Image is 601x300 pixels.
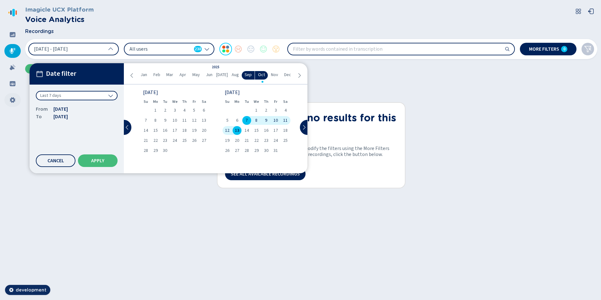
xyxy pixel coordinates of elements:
[225,148,229,153] span: 26
[255,118,257,123] span: 8
[180,126,190,135] div: Thu Sep 18 2025
[273,128,278,133] span: 17
[225,138,229,143] span: 19
[25,14,94,25] h2: Voice Analytics
[264,99,268,104] abbr: Thursday
[16,287,47,293] span: development
[141,146,151,155] div: Sun Sep 28 2025
[164,108,166,113] span: 2
[199,126,209,135] div: Sat Sep 20 2025
[170,126,180,135] div: Wed Sep 17 2025
[232,146,242,155] div: Mon Oct 27 2025
[170,116,180,125] div: Wed Sep 10 2025
[4,77,21,91] div: Groups
[189,116,199,125] div: Fri Sep 12 2025
[584,45,592,53] svg: funnel-disabled
[179,72,186,78] span: Apr
[251,126,261,135] div: Wed Oct 15 2025
[202,128,206,133] span: 20
[283,128,288,133] span: 18
[53,105,68,113] span: [DATE]
[151,116,160,125] div: Mon Sep 08 2025
[36,70,43,78] svg: calendar
[204,47,209,52] svg: chevron-down
[182,138,187,143] span: 25
[160,106,170,115] div: Tue Sep 02 2025
[192,118,196,123] span: 12
[273,148,278,153] span: 31
[193,108,195,113] span: 5
[153,138,158,143] span: 22
[234,99,240,104] abbr: Monday
[173,118,177,123] span: 10
[25,5,94,14] h3: Imagicle UCX Platform
[251,116,261,125] div: Wed Oct 08 2025
[245,148,249,153] span: 28
[47,158,64,163] span: Cancel
[245,138,249,143] span: 21
[160,146,170,155] div: Tue Sep 30 2025
[144,148,148,153] span: 28
[143,90,207,95] div: [DATE]
[202,138,206,143] span: 27
[180,116,190,125] div: Thu Sep 11 2025
[588,8,594,14] svg: box-arrow-left
[130,46,191,53] span: All users
[182,118,187,123] span: 11
[174,108,176,113] span: 3
[271,136,281,145] div: Fri Oct 24 2025
[163,99,167,104] abbr: Tuesday
[202,118,206,123] span: 13
[160,126,170,135] div: Tue Sep 16 2025
[254,128,259,133] span: 15
[236,118,238,123] span: 6
[235,128,239,133] span: 13
[232,72,239,78] span: Aug
[265,108,267,113] span: 2
[223,116,232,125] div: Sun Oct 05 2025
[163,138,167,143] span: 23
[180,136,190,145] div: Thu Sep 25 2025
[245,99,249,104] abbr: Tuesday
[261,146,271,155] div: Thu Oct 30 2025
[202,99,206,104] abbr: Saturday
[283,99,288,104] abbr: Saturday
[141,126,151,135] div: Sun Sep 14 2025
[164,118,166,123] span: 9
[242,126,252,135] div: Tue Oct 14 2025
[216,72,228,78] span: [DATE]
[297,73,302,78] svg: chevron-right
[245,128,249,133] span: 14
[28,43,119,55] button: [DATE] - [DATE]
[288,43,514,55] input: Filter by words contained in transcription
[225,168,306,180] button: See all available recordings
[25,28,54,35] span: Recordings
[275,108,277,113] span: 3
[235,148,239,153] span: 27
[9,31,16,38] svg: dashboard-filled
[166,72,173,78] span: Mar
[261,106,271,115] div: Thu Oct 02 2025
[242,146,252,155] div: Tue Oct 28 2025
[203,108,205,113] span: 6
[206,72,212,78] span: Jun
[251,146,261,155] div: Wed Oct 29 2025
[141,116,151,125] div: Sun Sep 07 2025
[261,116,271,125] div: Thu Oct 09 2025
[281,106,290,115] div: Sat Oct 04 2025
[151,106,160,115] div: Mon Sep 01 2025
[195,46,201,52] span: 238
[271,146,281,155] div: Fri Oct 31 2025
[223,146,232,155] div: Sun Oct 26 2025
[9,48,16,54] svg: mic-fill
[254,148,259,153] span: 29
[189,126,199,135] div: Fri Sep 19 2025
[141,72,147,78] span: Jan
[34,47,68,52] span: [DATE] - [DATE]
[281,126,290,135] div: Sat Oct 18 2025
[273,138,278,143] span: 24
[223,126,232,135] div: Sun Oct 12 2025
[153,99,158,104] abbr: Monday
[281,136,290,145] div: Sat Oct 25 2025
[192,128,196,133] span: 19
